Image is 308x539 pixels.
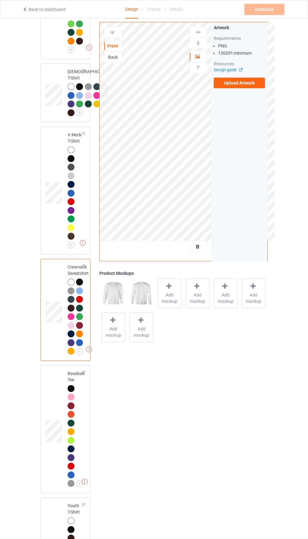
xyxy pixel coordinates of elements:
[102,279,125,308] img: regular.jpg
[22,7,66,12] a: Back to dashboard
[242,279,265,308] div: Add mockup
[158,292,181,304] span: Add mockup
[76,109,83,116] img: svg+xml;base64,PD94bWwgdmVyc2lvbj0iMS4wIiBlbmNvZGluZz0iVVRGLTgiPz4KPHN2ZyB3aWR0aD0iMjJweCIgaGVpZ2...
[68,480,74,487] img: heather_texture.png
[104,43,121,49] div: Front
[102,313,125,342] div: Add mockup
[41,127,91,254] div: V-Neck T-Shirt
[242,292,265,304] span: Add mockup
[195,65,201,71] img: svg%3E%0A
[214,279,237,308] div: Add mockup
[99,270,267,276] div: Product Mockups
[76,480,83,487] img: svg+xml;base64,PD94bWwgdmVyc2lvbj0iMS4wIiBlbmNvZGluZz0iVVRGLTgiPz4KPHN2ZyB3aWR0aD0iMjJweCIgaGVpZ2...
[68,242,74,248] img: svg+xml;base64,PD94bWwgdmVyc2lvbj0iMS4wIiBlbmNvZGluZz0iVVRGLTgiPz4KPHN2ZyB3aWR0aD0iMjJweCIgaGVpZ2...
[102,326,125,338] span: Add mockup
[125,0,138,19] div: Design
[214,78,265,88] label: Upload Artwork
[68,264,89,354] div: Crewneck Sweatshirt
[214,68,242,72] a: Design guide
[80,240,86,246] img: exclamation icon
[186,279,209,308] div: Add mockup
[214,24,265,31] div: Artwork
[76,348,83,355] img: svg+xml;base64,PD94bWwgdmVyc2lvbj0iMS4wIiBlbmNvZGluZz0iVVRGLTgiPz4KPHN2ZyB3aWR0aD0iMjJweCIgaGVpZ2...
[129,313,153,342] div: Add mockup
[86,346,92,352] img: exclamation icon
[158,279,181,308] div: Add mockup
[104,54,121,60] div: Back
[170,0,183,18] div: Details
[68,68,113,116] div: [DEMOGRAPHIC_DATA] T-Shirt
[41,63,91,122] div: [DEMOGRAPHIC_DATA] T-Shirt
[82,479,88,485] img: exclamation icon
[147,0,161,18] div: Pricing
[68,132,83,246] div: V-Neck T-Shirt
[41,365,91,493] div: Baseball Tee
[214,292,237,304] span: Add mockup
[218,50,265,56] li: 150 DPI minimum
[130,326,153,338] span: Add mockup
[186,292,209,304] span: Add mockup
[129,279,153,308] img: regular.jpg
[195,29,201,35] img: svg%3E%0A
[41,259,91,361] div: Crewneck Sweatshirt
[214,61,265,67] div: Resources
[195,40,201,46] img: svg%3E%0A
[218,43,265,49] li: PNG
[68,46,74,53] img: svg+xml;base64,PD94bWwgdmVyc2lvbj0iMS4wIiBlbmNvZGluZz0iVVRGLTgiPz4KPHN2ZyB3aWR0aD0iMjJweCIgaGVpZ2...
[214,35,265,41] div: Requirements
[68,370,84,487] div: Baseball Tee
[86,45,92,51] img: exclamation icon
